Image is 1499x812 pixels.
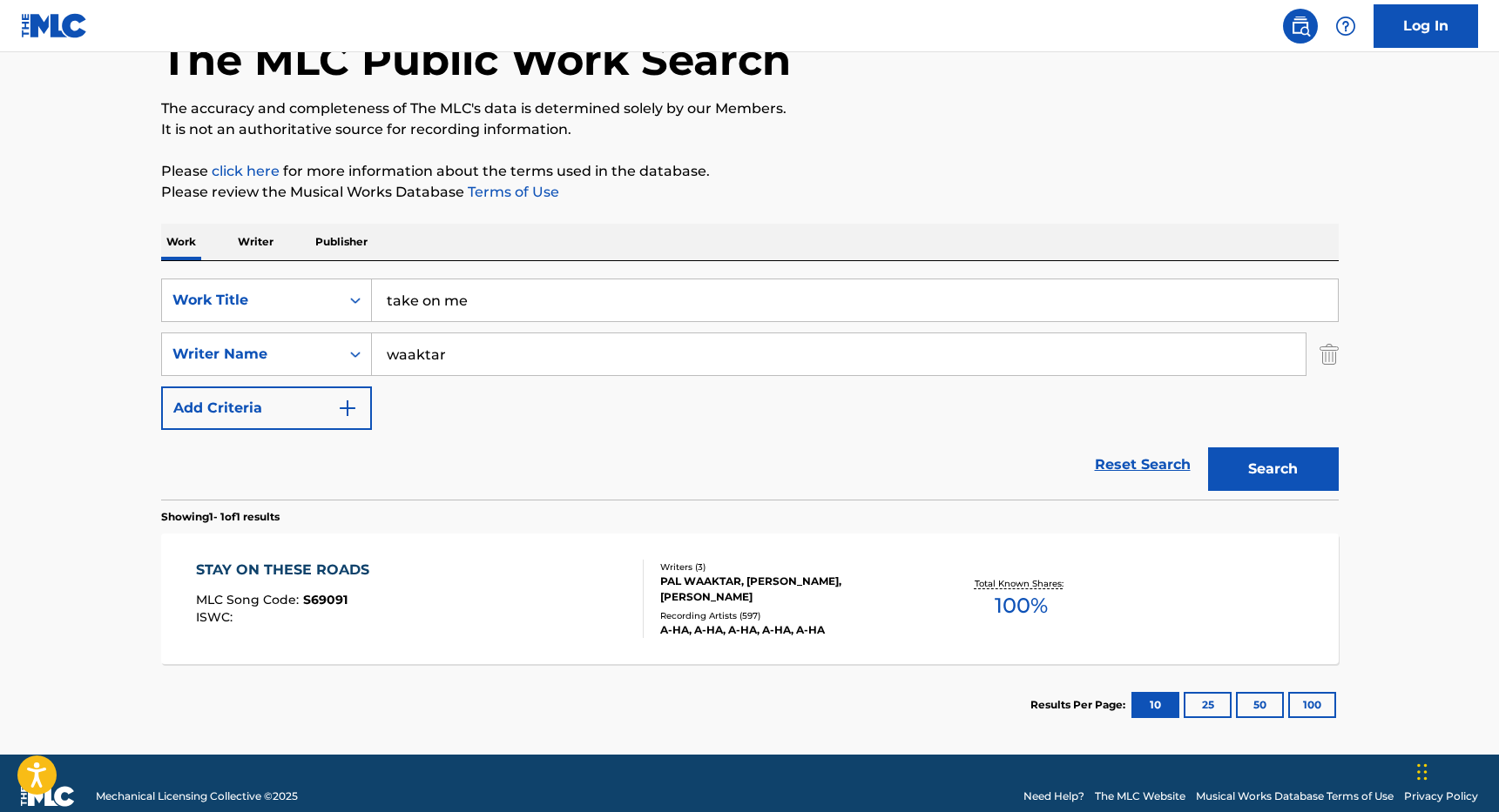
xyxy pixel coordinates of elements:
[161,224,201,260] p: Work
[161,161,1339,182] p: Please for more information about the terms used in the database.
[1236,692,1284,718] button: 50
[1417,746,1428,798] div: Drag
[1412,728,1499,812] iframe: Chat Widget
[995,590,1048,621] span: 100 %
[161,534,1339,664] a: STAY ON THESE ROADSMLC Song Code:S69091ISWC:Writers (3)PAL WAAKTAR, [PERSON_NAME], [PERSON_NAME]R...
[1320,332,1339,376] img: Delete Criterion
[1404,789,1478,804] a: Privacy Policy
[660,622,923,638] div: A-HA, A-HA, A-HA, A-HA, A-HA
[1290,16,1311,37] img: search
[196,609,237,625] span: ISWC :
[1335,16,1356,37] img: help
[1208,447,1339,491] button: Search
[660,574,923,605] div: PAL WAAKTAR, [PERSON_NAME], [PERSON_NAME]
[196,592,303,607] span: MLC Song Code :
[21,786,75,807] img: logo
[21,13,88,38] img: MLC Logo
[660,609,923,622] div: Recording Artists ( 597 )
[1086,446,1199,484] a: Reset Search
[310,224,373,260] p: Publisher
[172,290,329,311] div: Work Title
[172,344,329,365] div: Writer Name
[1095,789,1185,804] a: The MLC Website
[975,577,1068,590] p: Total Known Shares:
[660,560,923,574] div: Writers ( 3 )
[96,789,298,804] span: Mechanical Licensing Collective © 2025
[1328,9,1363,44] div: Help
[161,34,791,86] h1: The MLC Public Work Search
[303,592,348,607] span: S69091
[1131,692,1179,718] button: 10
[212,163,280,179] a: click here
[1196,789,1394,804] a: Musical Works Database Terms of Use
[1283,9,1318,44] a: Public Search
[161,119,1339,140] p: It is not an authoritative source for recording information.
[1374,4,1478,48] a: Log In
[1184,692,1232,718] button: 25
[161,509,280,525] p: Showing 1 - 1 of 1 results
[1030,697,1130,713] p: Results Per Page:
[1023,789,1084,804] a: Need Help?
[464,184,559,200] a: Terms of Use
[161,182,1339,203] p: Please review the Musical Works Database
[161,98,1339,119] p: The accuracy and completeness of The MLC's data is determined solely by our Members.
[1288,692,1336,718] button: 100
[161,278,1339,500] form: Search Form
[233,224,279,260] p: Writer
[337,398,358,419] img: 9d2ae6d4665cec9f34b9.svg
[196,560,378,580] div: STAY ON THESE ROADS
[161,386,372,430] button: Add Criteria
